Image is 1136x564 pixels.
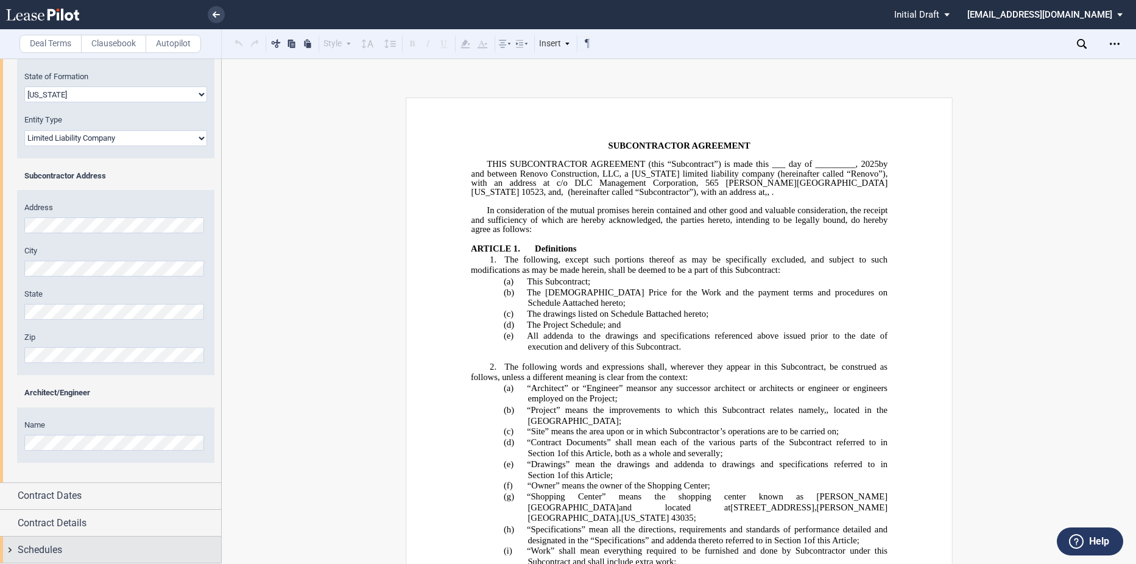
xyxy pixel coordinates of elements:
span: Schedules [18,543,62,557]
span: . [771,187,774,197]
span: The Project Schedule; and [526,320,620,330]
span: (d) [503,320,513,330]
span: (d) [503,437,513,448]
label: City [24,245,207,256]
span: 2025 [861,159,878,169]
span: (hereinafter called “Subcontractor”), with an address at [568,187,765,197]
span: 1. [490,255,496,265]
span: “Architect” or “Engineer” means [527,383,649,393]
span: “Drawings” mean the drawings and addenda to drawings and specifications referred to in Section [527,459,889,480]
label: State of Formation [24,71,207,82]
span: This Subcontract; [527,276,590,286]
a: 1 [557,470,561,480]
span: “Shopping Center” means the shopping center known as [526,492,803,502]
span: Contract Details [18,516,86,531]
span: “Contract Documents” shall mean each of the various parts of the Subcontract referred to in Section [526,437,889,458]
div: Open Lease options menu [1105,34,1124,54]
label: Deal Terms [19,35,82,53]
span: , [618,513,621,523]
span: (e) [503,459,513,470]
span: (g) [503,492,513,502]
span: or any successor architect or architects or engineer or engineers employed on the Project; [527,383,889,404]
span: (a) [503,383,513,393]
span: attached hereto; [568,298,625,308]
span: ; [693,513,696,523]
a: 1 [803,535,807,545]
span: (f) [503,481,512,491]
label: Zip [24,332,207,343]
span: [US_STATE] [621,513,669,523]
label: Autopilot [146,35,201,53]
span: (c) [503,426,513,437]
button: Cut [269,36,283,51]
span: day of _________, [788,159,858,169]
span: of this Article; [808,535,859,545]
label: State [24,289,207,300]
button: Paste [300,36,315,51]
span: , [814,502,816,513]
span: 43035 [671,513,693,523]
label: Address [24,202,207,213]
b: Architect/Engineer [24,388,90,397]
button: Copy [284,36,299,51]
span: 10523, and [521,187,560,197]
span: “Site” means the area upon or in which Subcontractor’s operations are to be carried on; [527,426,839,437]
span: “Owner” means the owner of the Shopping Center; [527,481,710,491]
span: (e) [503,331,513,341]
span: , [561,187,563,197]
a: A [562,298,569,308]
span: In consideration of the mutual promises herein contained and other good and valuable consideratio... [471,206,889,234]
label: Clausebook [81,35,146,53]
span: of this Article; [561,470,613,480]
span: , [767,187,769,197]
span: (a) [503,276,513,286]
span: DLC Management Corporation, 565 [574,178,719,188]
label: Help [1089,534,1109,549]
span: THIS SUBCONTRACTOR AGREEMENT (this “Subcontract”) is made this ___ [487,159,785,169]
a: 1 [557,448,561,459]
a: B [646,309,652,319]
span: The following words and expressions shall, wherever they appear in this Subcontract, be construed... [470,361,889,382]
div: Insert [537,36,573,52]
span: , located in the [GEOGRAPHIC_DATA]; [527,405,889,426]
span: The following, except such portions thereof as may be specifically excluded, and subject to such ... [470,255,889,275]
span: (c) [503,309,513,319]
span: All addenda to the drawings and specifications referenced above issued prior to the date of execu... [527,331,889,351]
span: “Specifications” mean all the directions, requirements and standards of performance detailed and ... [526,524,889,545]
span: and located at [618,502,730,513]
span: [PERSON_NAME][GEOGRAPHIC_DATA] [527,492,887,512]
span: The drawings listed on Schedule [527,309,643,319]
span: 2. [490,361,496,372]
span: , [764,187,767,197]
span: (b) [503,405,513,415]
span: (h) [503,524,513,534]
span: by and between Renovo Construction, LLC, a [US_STATE] limited liability company (hereinafter call... [471,159,889,188]
span: (b) [503,287,513,297]
span: attached hereto; [652,309,708,319]
span: [PERSON_NAME][GEOGRAPHIC_DATA] [527,502,887,523]
span: “Project” means the improvements to which this Subcontract relates namely, [526,405,826,415]
span: (i) [503,546,512,556]
span: Contract Dates [18,488,82,503]
span: The [DEMOGRAPHIC_DATA] Price for the Work and the payment terms and procedures on Schedule [526,287,889,308]
label: Entity Type [24,115,207,125]
span: ARTICLE 1. [470,244,520,254]
b: Subcontractor Address [24,171,106,180]
span: of this Article, both as a whole and severally; [561,448,722,459]
span: Definitions [535,244,576,254]
span: [PERSON_NAME][GEOGRAPHIC_DATA][US_STATE] [471,178,887,197]
span: [STREET_ADDRESS] [730,502,814,513]
label: Name [24,420,207,431]
span: SUBCONTRACTOR AGREEMENT [608,140,750,150]
button: Toggle Control Characters [580,36,594,51]
button: Help [1057,527,1123,555]
span: Initial Draft [894,9,939,20]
